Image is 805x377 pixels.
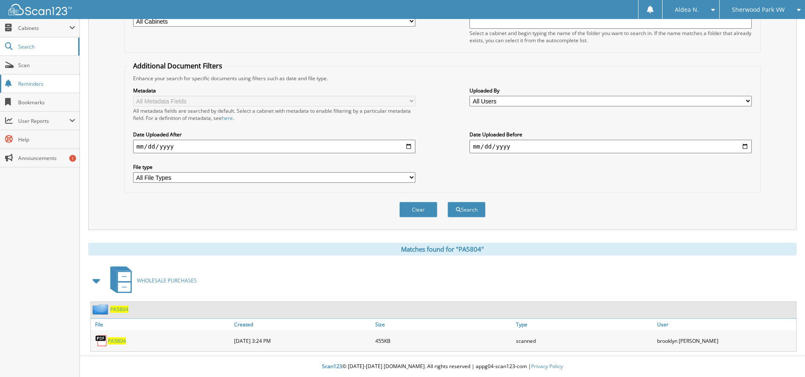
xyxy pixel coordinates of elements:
span: Scan123 [322,363,342,370]
a: Privacy Policy [531,363,563,370]
a: here [222,114,233,122]
span: Sherwood Park VW [732,7,785,12]
div: Enhance your search for specific documents using filters such as date and file type. [129,75,756,82]
a: PA5804 [110,306,128,313]
span: Announcements [18,155,75,162]
div: Select a cabinet and begin typing the name of the folder you want to search in. If the name match... [469,30,752,44]
legend: Additional Document Filters [129,61,226,71]
label: Date Uploaded Before [469,131,752,138]
div: 455KB [373,332,514,349]
label: Uploaded By [469,87,752,94]
span: Aldea N. [675,7,699,12]
div: 1 [69,155,76,162]
img: PDF.png [95,334,108,347]
a: Size [373,319,514,330]
label: Metadata [133,87,415,94]
a: Type [514,319,655,330]
div: [DATE] 3:24 PM [232,332,373,349]
span: Bookmarks [18,99,75,106]
div: All metadata fields are searched by default. Select a cabinet with metadata to enable filtering b... [133,107,415,122]
div: brooklyn [PERSON_NAME] [655,332,796,349]
span: Help [18,136,75,143]
button: Search [448,202,486,217]
input: start [133,140,415,153]
span: Reminders [18,80,75,87]
div: Matches found for "PA5804" [88,243,797,255]
a: PA5804 [108,337,126,344]
input: end [469,140,752,153]
div: © [DATE]-[DATE] [DOMAIN_NAME]. All rights reserved | appg04-scan123-com | [80,356,805,377]
span: Scan [18,62,75,69]
img: folder2.png [93,304,110,315]
a: Created [232,319,373,330]
img: scan123-logo-white.svg [8,4,72,15]
div: scanned [514,332,655,349]
label: Date Uploaded After [133,131,415,138]
label: File type [133,163,415,171]
button: Clear [399,202,437,217]
span: User Reports [18,117,69,125]
a: WHOLESALE PURCHASES [105,264,197,297]
span: Search [18,43,74,50]
a: File [91,319,232,330]
a: User [655,319,796,330]
span: WHOLESALE PURCHASES [137,277,197,284]
span: Cabinets [18,24,69,32]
